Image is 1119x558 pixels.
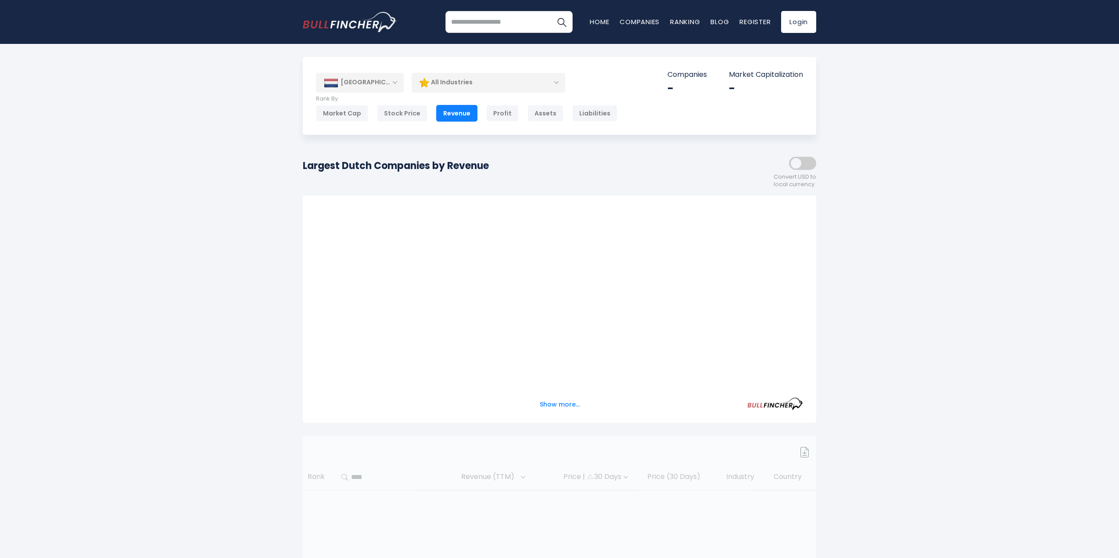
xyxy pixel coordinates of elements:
div: Revenue [436,105,477,122]
div: - [729,82,803,95]
h1: Largest Dutch Companies by Revenue [303,158,489,173]
a: Register [739,17,771,26]
div: Profit [486,105,519,122]
button: Search [551,11,573,33]
p: Market Capitalization [729,70,803,79]
div: - [667,82,707,95]
div: Stock Price [377,105,427,122]
a: Companies [620,17,660,26]
div: Assets [527,105,563,122]
div: Liabilities [572,105,617,122]
button: Show more... [534,397,585,412]
a: Blog [710,17,729,26]
div: All Industries [412,72,565,93]
p: Companies [667,70,707,79]
div: Market Cap [316,105,368,122]
img: bullfincher logo [303,12,397,32]
a: Ranking [670,17,700,26]
span: Convert USD to local currency [774,173,816,188]
a: Login [781,11,816,33]
a: Home [590,17,609,26]
p: Rank By [316,95,617,103]
a: Go to homepage [303,12,397,32]
div: [GEOGRAPHIC_DATA] [316,73,404,92]
a: Sign in [704,464,723,472]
